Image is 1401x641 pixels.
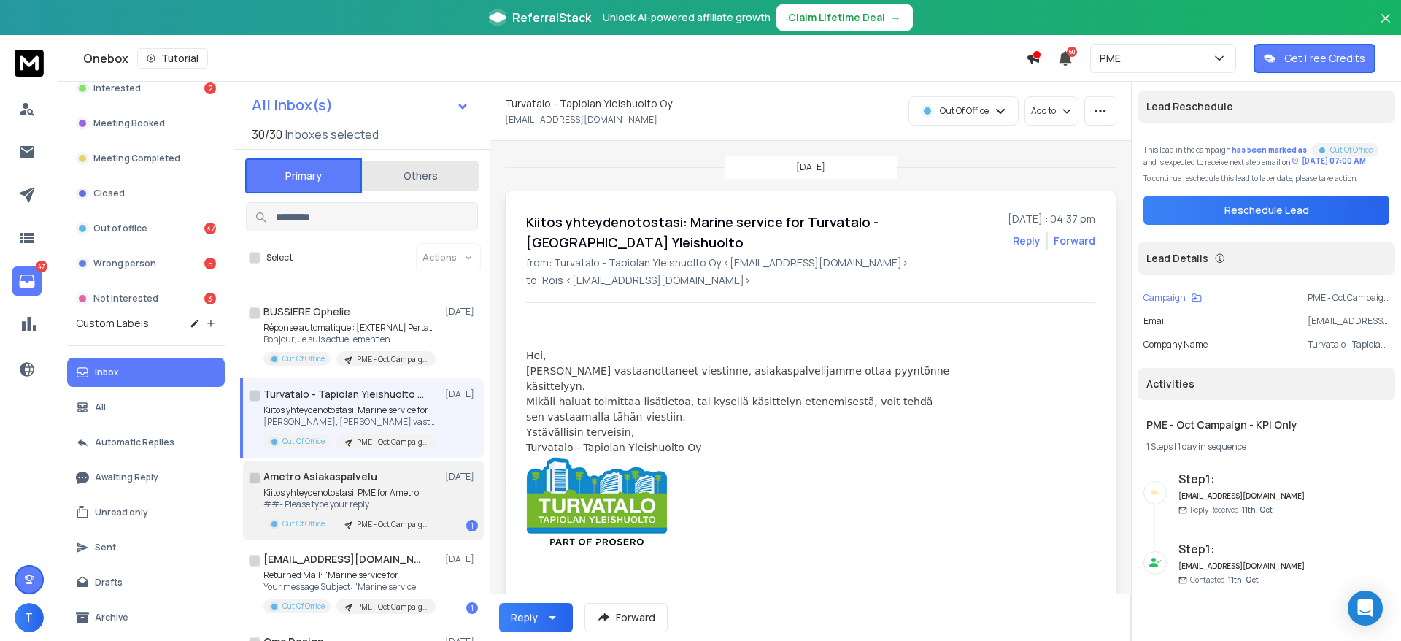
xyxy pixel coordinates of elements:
[1228,575,1259,585] span: 11th, Oct
[1143,140,1389,167] div: This lead in the campaign and is expected to receive next step email on
[263,334,439,345] p: Bonjour, Je suis actuellement en
[466,520,478,531] div: 1
[1143,292,1202,304] button: Campaign
[1143,339,1208,350] p: Company Name
[1013,234,1041,248] button: Reply
[1143,173,1389,184] p: To continue reschedule this lead to later date, please take action.
[1143,292,1186,304] p: Campaign
[93,153,180,164] p: Meeting Completed
[1143,196,1389,225] button: Reschedule Lead
[204,293,216,304] div: 3
[95,612,128,623] p: Archive
[282,601,325,612] p: Out Of Office
[1146,441,1386,453] div: |
[1308,292,1389,304] p: PME - Oct Campaign - KPI Only
[240,91,481,120] button: All Inbox(s)
[282,518,325,529] p: Out Of Office
[266,252,293,264] label: Select
[263,499,436,510] p: ##- Please type your reply
[1242,504,1273,515] span: 11th, Oct
[1054,234,1095,248] div: Forward
[1146,99,1233,114] p: Lead Reschedule
[526,212,999,253] h1: Kiitos yhteydenotostasi: Marine service for Turvatalo - [GEOGRAPHIC_DATA] Yleishuolto
[263,552,424,567] h1: [EMAIL_ADDRESS][DOMAIN_NAME]
[263,569,436,581] p: Returned Mail: "Marine service for
[357,437,427,448] p: PME - Oct Campaign - KPI Only
[1067,47,1077,57] span: 50
[1308,339,1389,350] p: Turvatalo - Tapiolan Yleishuolto
[95,437,174,448] p: Automatic Replies
[76,316,149,331] h3: Custom Labels
[263,581,436,593] p: Your message Subject: "Marine service
[67,358,225,387] button: Inbox
[1254,44,1375,73] button: Get Free Credits
[891,10,901,25] span: →
[263,304,350,319] h1: BUSSIERE Ophelie
[445,306,478,318] p: [DATE]
[445,388,478,400] p: [DATE]
[526,394,952,425] p: Mikäli haluat toimittaa lisätietoa, tai kysellä käsittelyn etenemisestä, voit tehdä sen vastaamal...
[796,161,825,173] p: [DATE]
[93,258,156,269] p: Wrong person
[93,188,125,199] p: Closed
[36,261,47,272] p: 47
[1178,491,1306,502] h6: [EMAIL_ADDRESS][DOMAIN_NAME]
[603,10,771,25] p: Unlock AI-powered affiliate growth
[67,603,225,632] button: Archive
[95,472,158,483] p: Awaiting Reply
[67,74,225,103] button: Interested2
[1146,440,1173,453] span: 1 Steps
[67,393,225,422] button: All
[95,507,148,518] p: Unread only
[93,82,141,94] p: Interested
[67,463,225,492] button: Awaiting Reply
[526,364,952,394] p: [PERSON_NAME] vastaanottaneet viestinne, asiakaspalvelijamme ottaa pyyntönne käsittelyyn.
[362,160,479,192] button: Others
[67,144,225,173] button: Meeting Completed
[357,519,427,530] p: PME - Oct Campaign - KPI Only
[526,273,1095,288] p: to: Rois <[EMAIL_ADDRESS][DOMAIN_NAME]>
[1031,105,1056,117] p: Add to
[511,610,538,625] div: Reply
[263,469,377,484] h1: Ametro Asiakaspalvelu
[1330,145,1373,156] p: Out Of Office
[67,498,225,527] button: Unread only
[526,425,952,456] p: Ystävällisin terveisin, Turvatalo - Tapiolan Yleishuolto Oy
[252,126,282,143] span: 30 / 30
[445,553,478,565] p: [DATE]
[512,9,591,26] span: ReferralStack
[67,428,225,457] button: Automatic Replies
[67,214,225,243] button: Out of office37
[15,603,44,632] button: T
[505,114,657,126] p: [EMAIL_ADDRESS][DOMAIN_NAME]
[263,387,424,402] h1: Turvatalo - Tapiolan Yleishuolto Oy
[285,126,379,143] h3: Inboxes selected
[1348,591,1383,626] div: Open Intercom Messenger
[1190,504,1273,515] p: Reply Received
[1138,368,1395,400] div: Activities
[776,4,913,31] button: Claim Lifetime Deal→
[67,249,225,278] button: Wrong person5
[263,322,439,334] p: Réponse automatique : [EXTERNAL] Pertamina for
[95,366,119,378] p: Inbox
[67,179,225,208] button: Closed
[1178,470,1306,488] h6: Step 1 :
[263,416,439,428] p: [PERSON_NAME], [PERSON_NAME] vastaanottaneet viestinne, asiakaspalvelijamme
[1146,418,1386,432] h1: PME - Oct Campaign - KPI Only
[526,256,1095,270] p: from: Turvatalo - Tapiolan Yleishuolto Oy <[EMAIL_ADDRESS][DOMAIN_NAME]>
[1292,156,1366,166] div: [DATE] 07:00 AM
[282,436,325,447] p: Out Of Office
[282,353,325,364] p: Out Of Office
[204,223,216,234] div: 37
[93,118,165,129] p: Meeting Booked
[95,402,106,413] p: All
[505,96,672,111] h1: Turvatalo - Tapiolan Yleishuolto Oy
[1143,315,1166,327] p: Email
[67,533,225,562] button: Sent
[499,603,573,632] button: Reply
[204,258,216,269] div: 5
[1178,561,1306,572] h6: [EMAIL_ADDRESS][DOMAIN_NAME]
[137,48,208,69] button: Tutorial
